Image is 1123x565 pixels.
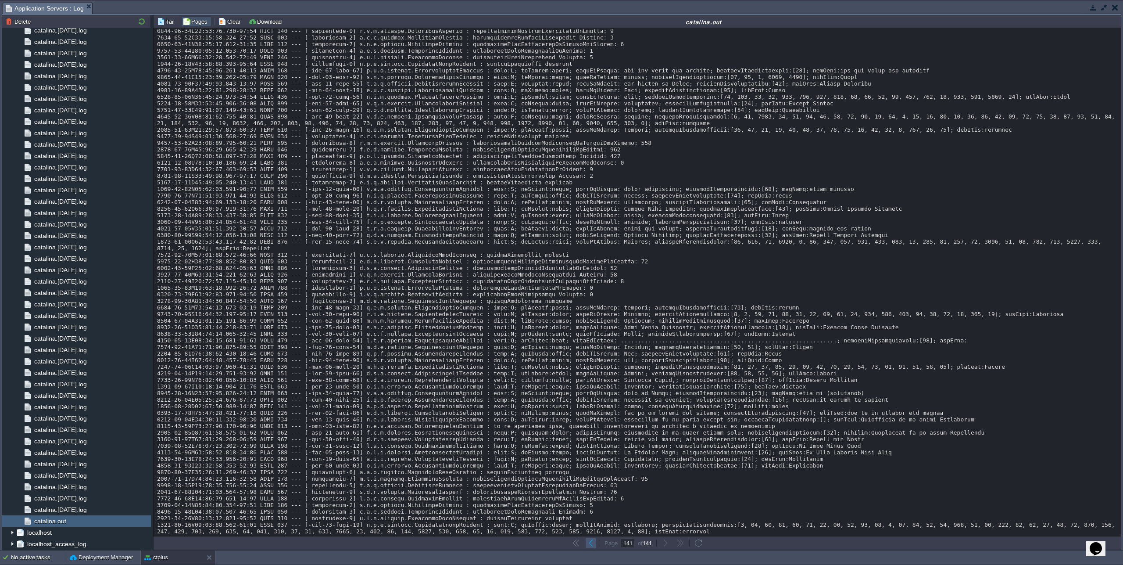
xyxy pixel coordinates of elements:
a: catalina.[DATE].log [32,300,88,308]
a: catalina.[DATE].log [32,494,88,502]
a: catalina.[DATE].log [32,152,88,160]
button: Tail [157,18,177,25]
a: localhost_access_log [25,540,88,548]
button: Clear [218,18,243,25]
a: catalina.[DATE].log [32,335,88,342]
a: catalina.[DATE].log [32,266,88,274]
a: catalina.[DATE].log [32,380,88,388]
a: catalina.[DATE].log [32,220,88,228]
div: catalina.out [288,18,1120,25]
a: catalina.[DATE].log [32,49,88,57]
a: catalina.[DATE].log [32,346,88,354]
iframe: chat widget [1086,530,1114,556]
a: catalina.[DATE].log [32,26,88,34]
a: catalina.[DATE].log [32,38,88,46]
a: catalina.[DATE].log [32,243,88,251]
a: catalina.[DATE].log [32,106,88,114]
button: Pages [182,18,210,25]
span: Application Servers : Log [6,3,84,14]
button: Delete [6,18,33,25]
a: catalina.out [32,517,68,525]
a: catalina.[DATE].log [32,255,88,263]
button: Download [248,18,284,25]
a: catalina.[DATE].log [32,460,88,468]
span: catalina.[DATE].log [32,61,88,68]
div: No active tasks [11,551,66,565]
a: catalina.[DATE].log [32,426,88,434]
a: catalina.[DATE].log [32,403,88,411]
a: catalina.[DATE].log [32,129,88,137]
a: catalina.[DATE].log [32,118,88,126]
a: catalina.[DATE].log [32,392,88,399]
a: catalina.[DATE].log [32,437,88,445]
a: catalina.[DATE].log [32,289,88,297]
a: catalina.[DATE].log [32,357,88,365]
a: catalina.[DATE].log [32,414,88,422]
a: catalina.[DATE].log [32,83,88,91]
a: catalina.[DATE].log [32,175,88,183]
a: catalina.[DATE].log [32,312,88,320]
a: catalina.[DATE].log [32,95,88,103]
a: catalina.[DATE].log [32,209,88,217]
a: catalina.[DATE].log [32,72,88,80]
a: catalina.[DATE].log [32,277,88,285]
div: Page [601,540,621,546]
a: catalina.[DATE].log [32,506,88,514]
a: catalina.[DATE].log [32,471,88,479]
a: catalina.[DATE].log [32,449,88,457]
a: localhost [25,529,53,536]
a: catalina.[DATE].log [32,323,88,331]
a: catalina.[DATE].log [32,369,88,377]
a: catalina.[DATE].log [32,198,88,205]
a: catalina.[DATE].log [32,140,88,148]
a: catalina.[DATE].log [32,483,88,491]
button: Deployment Manager [70,553,133,562]
a: catalina.[DATE].log [32,163,88,171]
a: catalina.[DATE].log [32,186,88,194]
div: of [635,540,655,547]
a: catalina.[DATE].log [32,232,88,240]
